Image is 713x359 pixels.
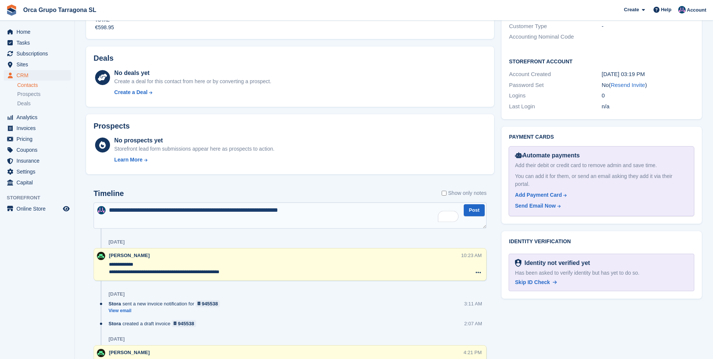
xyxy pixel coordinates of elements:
[97,252,105,260] img: Tania
[4,59,71,70] a: menu
[515,259,521,267] img: Identity Verification Ready
[515,151,688,160] div: Automate payments
[17,100,31,107] span: Deals
[661,6,671,13] span: Help
[109,320,121,327] span: Stora
[515,191,562,199] div: Add Payment Card
[114,88,271,96] a: Create a Deal
[4,112,71,123] a: menu
[16,27,61,37] span: Home
[95,24,114,31] div: €598.95
[16,37,61,48] span: Tasks
[521,259,590,268] div: Identity not verified yet
[515,172,688,188] div: You can add it for them, or send an email asking they add it via their portal.
[114,145,274,153] div: Storefront lead form submissions appear here as prospects to action.
[509,102,601,111] div: Last Login
[4,177,71,188] a: menu
[109,300,121,307] span: Stora
[17,91,40,98] span: Prospects
[20,4,99,16] a: Orca Grupo Tarragona SL
[509,134,694,140] h2: Payment cards
[509,70,601,79] div: Account Created
[515,278,557,286] a: Skip ID Check
[442,189,487,197] label: Show only notes
[515,202,556,210] div: Send Email Now
[4,27,71,37] a: menu
[515,269,688,277] div: Has been asked to verify identity but has yet to do so.
[464,320,482,327] div: 2:07 AM
[442,189,447,197] input: Show only notes
[109,350,150,355] span: [PERSON_NAME]
[202,300,218,307] div: 945538
[4,48,71,59] a: menu
[114,156,142,164] div: Learn More
[94,122,130,130] h2: Prospects
[4,166,71,177] a: menu
[509,33,601,41] div: Accounting Nominal Code
[16,156,61,166] span: Insurance
[16,48,61,59] span: Subscriptions
[114,156,274,164] a: Learn More
[109,239,125,245] div: [DATE]
[4,37,71,48] a: menu
[16,203,61,214] span: Online Store
[17,90,71,98] a: Prospects
[178,320,194,327] div: 945538
[114,69,271,78] div: No deals yet
[4,203,71,214] a: menu
[109,308,223,314] a: View email
[97,206,106,214] img: ADMIN MANAGMENT
[509,22,601,31] div: Customer Type
[114,136,274,145] div: No prospects yet
[461,252,482,259] div: 10:23 AM
[602,22,694,31] div: -
[16,70,61,81] span: CRM
[94,202,487,229] textarea: To enrich screen reader interactions, please activate Accessibility in Grammarly extension settings
[4,70,71,81] a: menu
[62,204,71,213] a: Preview store
[16,145,61,155] span: Coupons
[196,300,220,307] a: 945538
[109,336,125,342] div: [DATE]
[611,82,645,88] a: Resend Invite
[7,194,74,202] span: Storefront
[109,300,223,307] div: sent a new invoice notification for
[16,112,61,123] span: Analytics
[509,239,694,245] h2: Identity verification
[16,177,61,188] span: Capital
[624,6,639,13] span: Create
[97,349,105,357] img: Tania
[109,291,125,297] div: [DATE]
[114,88,147,96] div: Create a Deal
[16,123,61,133] span: Invoices
[94,54,113,63] h2: Deals
[4,134,71,144] a: menu
[4,123,71,133] a: menu
[602,81,694,90] div: No
[16,166,61,177] span: Settings
[687,6,706,14] span: Account
[515,279,550,285] span: Skip ID Check
[114,78,271,85] div: Create a deal for this contact from here or by converting a prospect.
[602,91,694,100] div: 0
[16,59,61,70] span: Sites
[464,300,482,307] div: 3:11 AM
[509,57,694,65] h2: Storefront Account
[509,91,601,100] div: Logins
[95,17,114,24] div: Total
[509,81,601,90] div: Password Set
[609,82,647,88] span: ( )
[17,82,71,89] a: Contacts
[6,4,17,16] img: stora-icon-8386f47178a22dfd0bd8f6a31ec36ba5ce8667c1dd55bd0f319d3a0aa187defe.svg
[4,156,71,166] a: menu
[602,70,694,79] div: [DATE] 03:19 PM
[602,102,694,111] div: n/a
[94,189,124,198] h2: Timeline
[464,349,482,356] div: 4:21 PM
[515,162,688,169] div: Add their debit or credit card to remove admin and save time.
[109,253,150,258] span: [PERSON_NAME]
[464,204,485,217] button: Post
[109,320,200,327] div: created a draft invoice
[16,134,61,144] span: Pricing
[678,6,686,13] img: ADMIN MANAGMENT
